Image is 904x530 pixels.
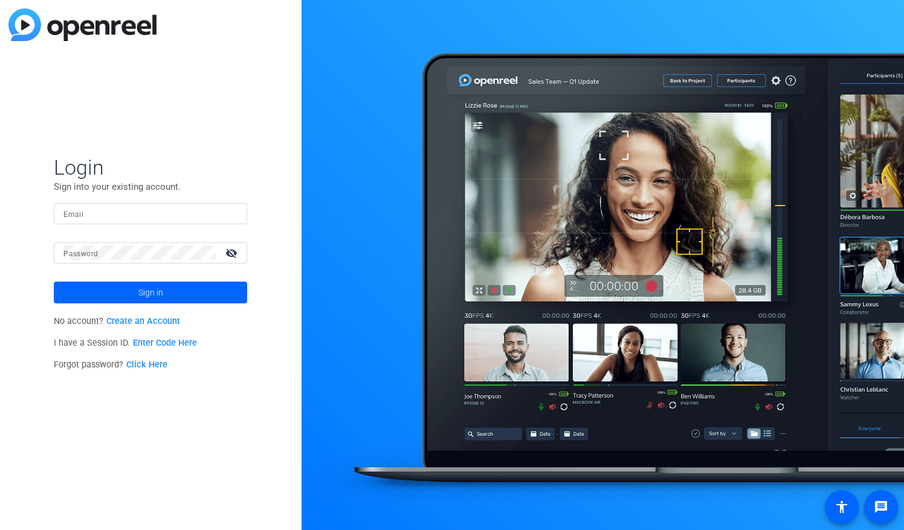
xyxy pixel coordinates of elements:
[133,338,197,348] a: Enter Code Here
[54,155,247,180] span: Login
[126,360,167,370] a: Click Here
[63,210,83,219] mat-label: Email
[54,338,197,348] span: I have a Session ID.
[835,500,849,514] mat-icon: accessibility
[138,277,163,308] span: Sign in
[63,206,237,221] input: Enter Email Address
[54,282,247,303] button: Sign in
[54,316,180,326] span: No account?
[218,244,247,262] mat-icon: visibility_off
[54,360,167,370] span: Forgot password?
[54,180,247,193] p: Sign into your existing account.
[106,316,180,326] a: Create an Account
[874,500,888,514] mat-icon: message
[63,250,98,258] mat-label: Password
[8,8,157,41] img: blue-gradient.svg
